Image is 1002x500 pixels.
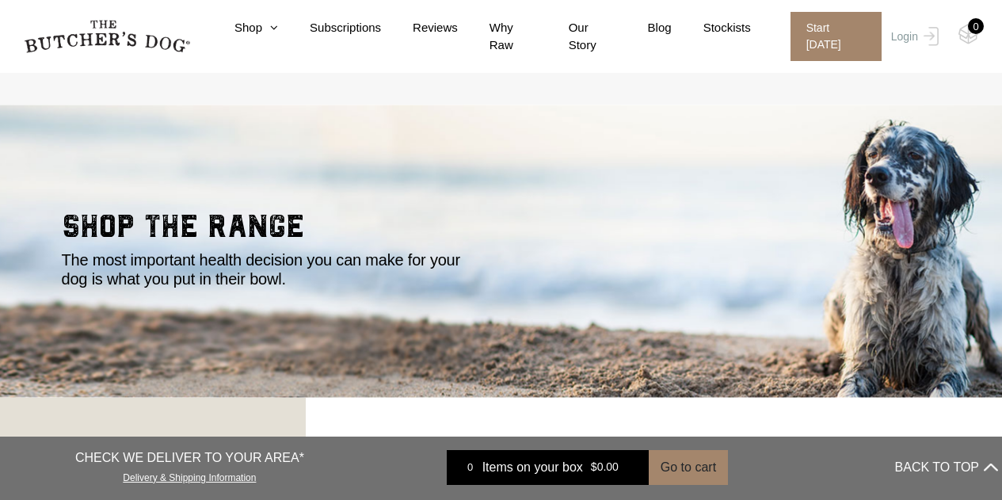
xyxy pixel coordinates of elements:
[62,250,482,288] p: The most important health decision you can make for your dog is what you put in their bowl.
[649,450,728,485] button: Go to cart
[895,448,998,487] button: BACK TO TOP
[887,12,939,61] a: Login
[591,461,619,474] bdi: 0.00
[459,460,482,475] div: 0
[458,19,537,55] a: Why Raw
[381,19,458,37] a: Reviews
[775,12,887,61] a: Start [DATE]
[482,458,583,477] span: Items on your box
[447,450,649,485] a: 0 Items on your box $0.00
[591,461,597,474] span: $
[278,19,381,37] a: Subscriptions
[537,19,616,55] a: Our Story
[968,18,984,34] div: 0
[672,19,751,37] a: Stockists
[62,211,941,250] h2: shop the range
[123,468,256,483] a: Delivery & Shipping Information
[75,448,304,468] p: CHECK WE DELIVER TO YOUR AREA*
[203,19,278,37] a: Shop
[616,19,672,37] a: Blog
[791,12,882,61] span: Start [DATE]
[958,24,978,44] img: TBD_Cart-Empty.png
